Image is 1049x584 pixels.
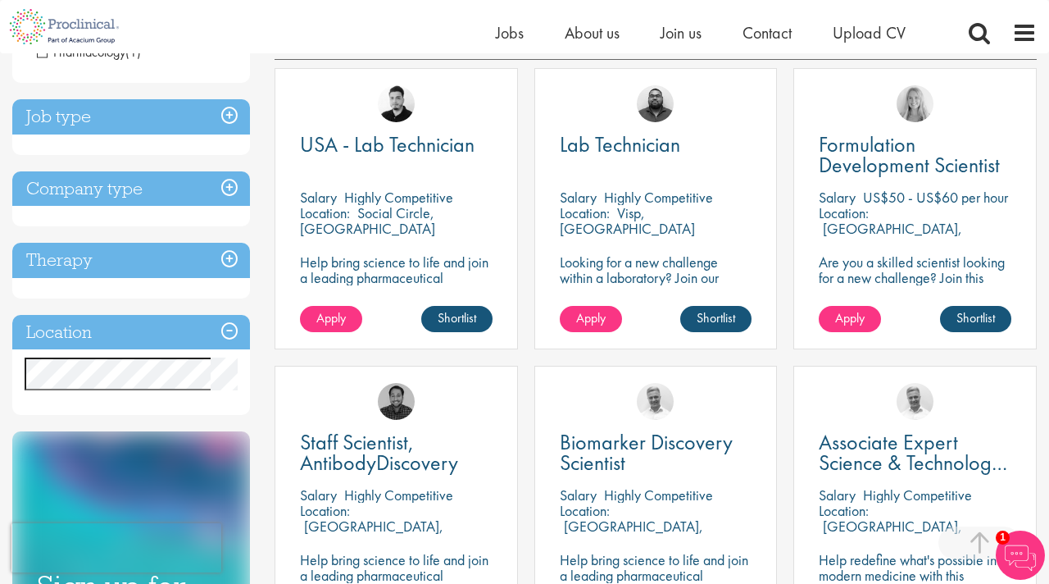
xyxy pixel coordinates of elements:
[300,135,493,155] a: USA - Lab Technician
[637,383,674,420] img: Joshua Bye
[300,432,493,473] a: Staff Scientist, AntibodyDiscovery
[300,306,362,332] a: Apply
[604,486,713,504] p: Highly Competitive
[560,486,597,504] span: Salary
[560,501,610,520] span: Location:
[560,432,752,473] a: Biomarker Discovery Scientist
[300,203,435,238] p: Social Circle, [GEOGRAPHIC_DATA]
[300,203,350,222] span: Location:
[637,85,674,122] img: Ashley Bennett
[560,517,703,551] p: [GEOGRAPHIC_DATA], [GEOGRAPHIC_DATA]
[819,306,881,332] a: Apply
[819,501,869,520] span: Location:
[316,309,346,326] span: Apply
[560,130,680,158] span: Lab Technician
[421,306,493,332] a: Shortlist
[12,171,250,207] h3: Company type
[560,203,695,238] p: Visp, [GEOGRAPHIC_DATA]
[300,486,337,504] span: Salary
[560,188,597,207] span: Salary
[819,486,856,504] span: Salary
[897,85,933,122] img: Shannon Briggs
[835,309,865,326] span: Apply
[378,85,415,122] img: Anderson Maldonado
[819,188,856,207] span: Salary
[300,428,458,477] span: Staff Scientist, AntibodyDiscovery
[819,135,1011,176] a: Formulation Development Scientist
[12,99,250,135] h3: Job type
[560,306,622,332] a: Apply
[819,130,1000,179] span: Formulation Development Scientist
[819,203,869,222] span: Location:
[344,188,453,207] p: Highly Competitive
[833,22,906,43] a: Upload CV
[560,135,752,155] a: Lab Technician
[12,243,250,278] h3: Therapy
[819,219,962,253] p: [GEOGRAPHIC_DATA], [GEOGRAPHIC_DATA]
[661,22,702,43] a: Join us
[300,517,443,551] p: [GEOGRAPHIC_DATA], [GEOGRAPHIC_DATA]
[819,517,962,551] p: [GEOGRAPHIC_DATA], [GEOGRAPHIC_DATA]
[996,531,1045,580] img: Chatbot
[604,188,713,207] p: Highly Competitive
[560,203,610,222] span: Location:
[560,428,733,477] span: Biomarker Discovery Scientist
[897,383,933,420] img: Joshua Bye
[680,306,752,332] a: Shortlist
[819,432,1011,473] a: Associate Expert Science & Technology ([MEDICAL_DATA])
[344,486,453,504] p: Highly Competitive
[300,501,350,520] span: Location:
[300,130,475,158] span: USA - Lab Technician
[565,22,620,43] a: About us
[742,22,792,43] a: Contact
[300,188,337,207] span: Salary
[819,428,1007,497] span: Associate Expert Science & Technology ([MEDICAL_DATA])
[940,306,1011,332] a: Shortlist
[576,309,606,326] span: Apply
[496,22,524,43] a: Jobs
[11,523,221,573] iframe: reCAPTCHA
[996,531,1010,545] span: 1
[300,254,493,332] p: Help bring science to life and join a leading pharmaceutical company to play a key role in delive...
[12,315,250,350] h3: Location
[819,254,1011,348] p: Are you a skilled scientist looking for a new challenge? Join this trailblazing biotech on the cu...
[863,486,972,504] p: Highly Competitive
[378,383,415,420] img: Mike Raletz
[863,188,1008,207] p: US$50 - US$60 per hour
[560,254,752,317] p: Looking for a new challenge within a laboratory? Join our client where every experiment brings us...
